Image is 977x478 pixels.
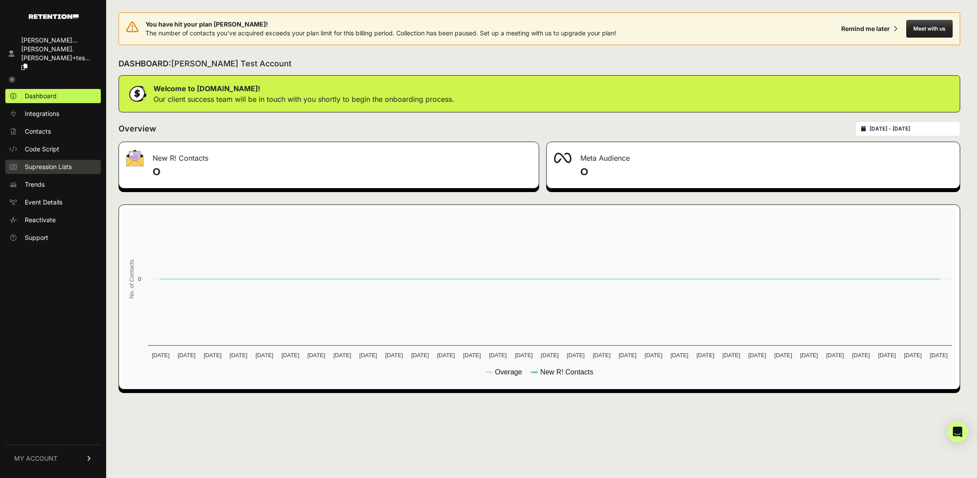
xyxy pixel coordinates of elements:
text: [DATE] [281,352,299,358]
span: MY ACCOUNT [14,454,57,463]
text: [DATE] [256,352,273,358]
span: Support [25,233,48,242]
h2: DASHBOARD: [119,58,291,70]
text: [DATE] [904,352,922,358]
div: Open Intercom Messenger [947,421,968,443]
text: [DATE] [437,352,455,358]
div: [PERSON_NAME]... [21,36,97,45]
text: [DATE] [541,352,559,358]
text: [DATE] [748,352,766,358]
a: Supression Lists [5,160,101,174]
span: Reactivate [25,216,56,224]
img: fa-meta-2f981b61bb99beabf952f7030308934f19ce035c18b003e963880cc3fabeebb7.png [554,153,571,163]
text: [DATE] [593,352,610,358]
text: [DATE] [385,352,403,358]
text: [DATE] [722,352,740,358]
text: [DATE] [333,352,351,358]
text: [DATE] [178,352,195,358]
a: Contacts [5,124,101,139]
button: Remind me later [838,21,901,37]
a: Integrations [5,107,101,121]
text: [DATE] [619,352,636,358]
a: [PERSON_NAME]... [PERSON_NAME].[PERSON_NAME]+tes... [5,33,101,74]
a: Code Script [5,142,101,156]
text: [DATE] [230,352,247,358]
span: [PERSON_NAME].[PERSON_NAME]+tes... [21,45,90,62]
text: [DATE] [152,352,169,358]
span: Supression Lists [25,162,72,171]
span: Code Script [25,145,59,154]
a: MY ACCOUNT [5,445,101,472]
img: dollar-coin-05c43ed7efb7bc0c12610022525b4bbbb207c7efeef5aecc26f025e68dcafac9.png [126,83,148,105]
text: No. of Contacts [128,259,135,298]
text: New R! Contacts [540,368,593,376]
a: Reactivate [5,213,101,227]
text: [DATE] [878,352,896,358]
text: [DATE] [567,352,584,358]
a: Trends [5,177,101,192]
span: Integrations [25,109,59,118]
a: Support [5,231,101,245]
text: [DATE] [463,352,481,358]
text: [DATE] [697,352,714,358]
text: [DATE] [852,352,870,358]
p: Our client success team will be in touch with you shortly to begin the onboarding process. [153,94,454,104]
text: Overage [495,368,522,376]
text: [DATE] [644,352,662,358]
text: [DATE] [515,352,533,358]
strong: Welcome to [DOMAIN_NAME]! [153,84,260,93]
a: Event Details [5,195,101,209]
text: [DATE] [930,352,948,358]
div: Remind me later [841,24,890,33]
span: Event Details [25,198,62,207]
text: 0 [138,276,141,282]
img: Retention.com [29,14,79,19]
h4: 0 [580,165,953,179]
span: Contacts [25,127,51,136]
text: [DATE] [800,352,818,358]
span: You have hit your plan [PERSON_NAME]! [146,20,616,29]
text: [DATE] [203,352,221,358]
text: [DATE] [359,352,377,358]
text: [DATE] [826,352,844,358]
text: [DATE] [670,352,688,358]
text: [DATE] [774,352,792,358]
div: Meta Audience [547,142,960,169]
a: Dashboard [5,89,101,103]
span: Dashboard [25,92,57,100]
h2: Overview [119,123,156,135]
span: Trends [25,180,45,189]
text: [DATE] [411,352,429,358]
div: New R! Contacts [119,142,539,169]
span: [PERSON_NAME] Test Account [171,59,291,68]
text: [DATE] [489,352,507,358]
text: [DATE] [307,352,325,358]
button: Meet with us [906,20,953,38]
span: The number of contacts you've acquired exceeds your plan limit for this billing period. Collectio... [146,29,616,37]
h4: 0 [153,165,532,179]
img: fa-envelope-19ae18322b30453b285274b1b8af3d052b27d846a4fbe8435d1a52b978f639a2.png [126,150,144,166]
